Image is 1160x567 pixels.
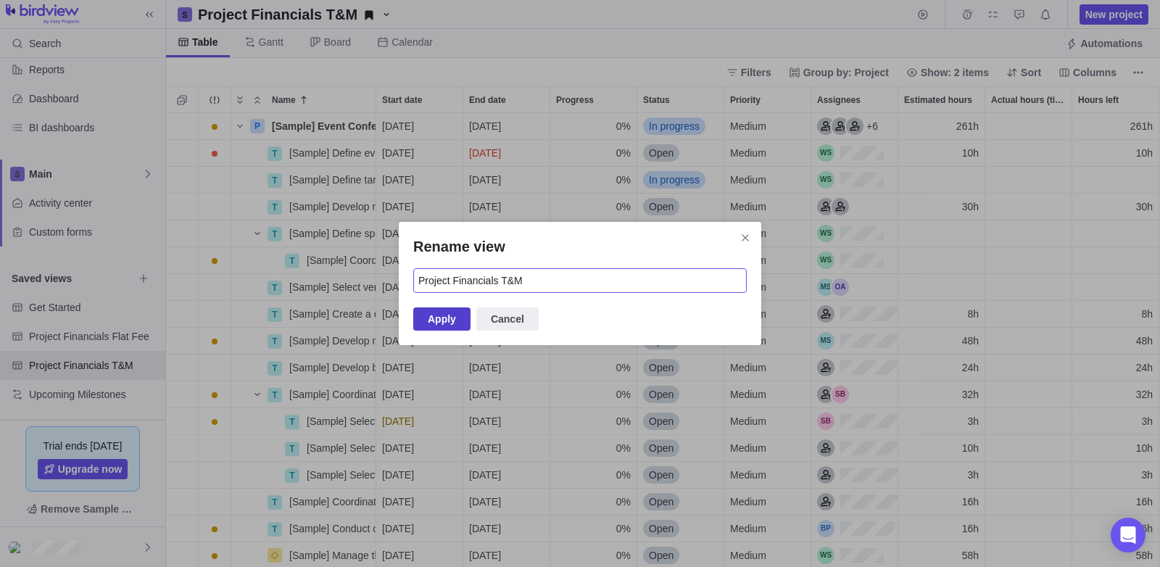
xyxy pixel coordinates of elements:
span: Close [735,228,755,248]
span: Cancel [476,307,539,331]
span: Apply [413,307,471,331]
div: Open Intercom Messenger [1111,518,1145,552]
span: Apply [428,310,456,328]
span: Cancel [491,310,524,328]
div: Rename view [399,222,761,345]
h2: Rename view [413,236,747,257]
